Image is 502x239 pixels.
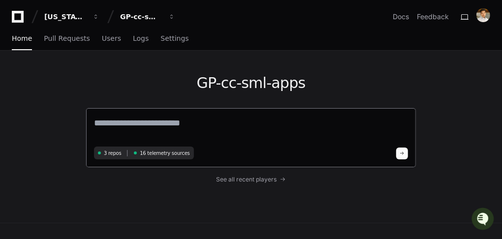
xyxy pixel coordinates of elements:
[86,176,416,183] a: See all recent players
[217,176,277,183] span: See all recent players
[393,12,409,22] a: Docs
[140,149,189,157] span: 16 telemetry sources
[476,8,490,22] img: avatar
[471,207,497,233] iframe: Open customer support
[133,28,149,50] a: Logs
[33,73,161,83] div: Start new chat
[12,35,32,41] span: Home
[12,28,32,50] a: Home
[98,103,119,111] span: Pylon
[44,35,90,41] span: Pull Requests
[160,28,188,50] a: Settings
[10,10,30,30] img: PlayerZero
[133,35,149,41] span: Logs
[86,74,416,92] h1: GP-cc-sml-apps
[33,83,125,91] div: We're available if you need us!
[40,8,103,26] button: [US_STATE] Pacific
[44,28,90,50] a: Pull Requests
[102,35,121,41] span: Users
[69,103,119,111] a: Powered byPylon
[104,149,122,157] span: 3 repos
[417,12,449,22] button: Feedback
[160,35,188,41] span: Settings
[44,12,87,22] div: [US_STATE] Pacific
[10,39,179,55] div: Welcome
[120,12,162,22] div: GP-cc-sml-apps
[102,28,121,50] a: Users
[10,73,28,91] img: 1756235613930-3d25f9e4-fa56-45dd-b3ad-e072dfbd1548
[116,8,179,26] button: GP-cc-sml-apps
[167,76,179,88] button: Start new chat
